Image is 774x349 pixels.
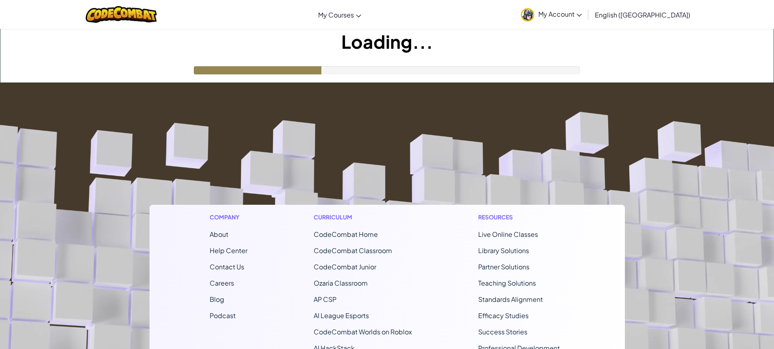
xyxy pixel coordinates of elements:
[478,327,527,336] a: Success Stories
[314,4,365,26] a: My Courses
[210,213,247,221] h1: Company
[318,11,354,19] span: My Courses
[0,29,774,54] h1: Loading...
[521,8,534,22] img: avatar
[595,11,690,19] span: English ([GEOGRAPHIC_DATA])
[314,295,336,303] a: AP CSP
[314,213,412,221] h1: Curriculum
[478,246,529,255] a: Library Solutions
[314,262,376,271] a: CodeCombat Junior
[591,4,694,26] a: English ([GEOGRAPHIC_DATA])
[210,295,224,303] a: Blog
[210,262,244,271] span: Contact Us
[314,327,412,336] a: CodeCombat Worlds on Roblox
[517,2,586,27] a: My Account
[210,311,236,320] a: Podcast
[478,213,565,221] h1: Resources
[210,246,247,255] a: Help Center
[538,10,582,18] span: My Account
[478,279,536,287] a: Teaching Solutions
[314,230,378,238] span: CodeCombat Home
[210,279,234,287] a: Careers
[478,262,529,271] a: Partner Solutions
[314,311,369,320] a: AI League Esports
[210,230,228,238] a: About
[314,246,392,255] a: CodeCombat Classroom
[314,279,368,287] a: Ozaria Classroom
[478,311,529,320] a: Efficacy Studies
[478,295,543,303] a: Standards Alignment
[478,230,538,238] a: Live Online Classes
[86,6,157,23] img: CodeCombat logo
